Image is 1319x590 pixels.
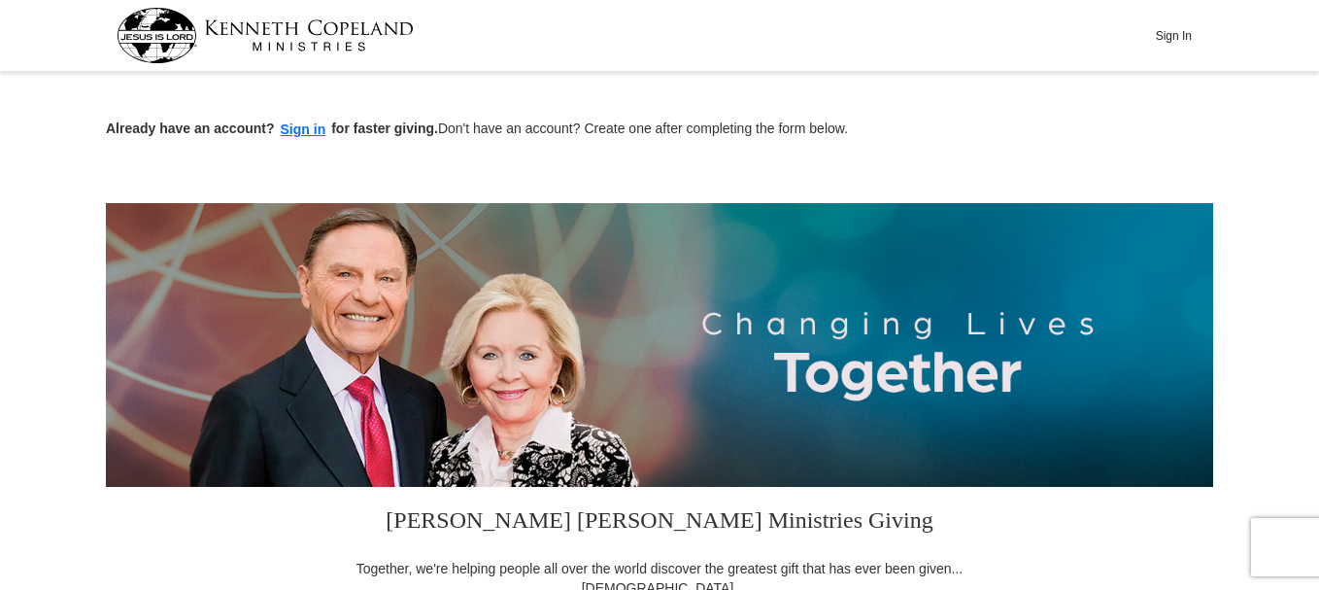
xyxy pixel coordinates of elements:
strong: Already have an account? for faster giving. [106,121,438,136]
p: Don't have an account? Create one after completing the form below. [106,119,1213,141]
button: Sign In [1144,20,1202,51]
h3: [PERSON_NAME] [PERSON_NAME] Ministries Giving [344,487,975,559]
img: kcm-header-logo.svg [117,8,414,63]
button: Sign in [275,119,332,141]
